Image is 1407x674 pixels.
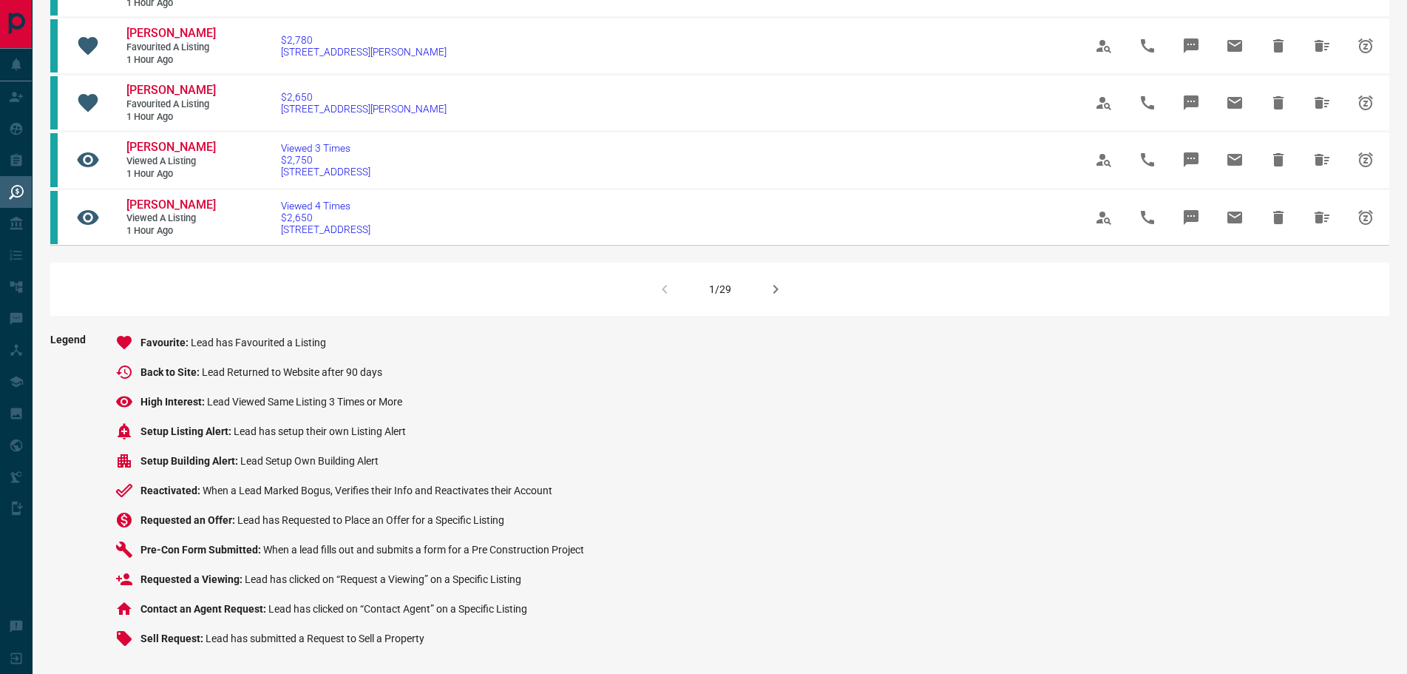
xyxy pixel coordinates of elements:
[281,34,447,46] span: $2,780
[281,223,370,235] span: [STREET_ADDRESS]
[281,212,370,223] span: $2,650
[234,425,406,437] span: Lead has setup their own Listing Alert
[206,633,424,644] span: Lead has submitted a Request to Sell a Property
[126,83,215,98] a: [PERSON_NAME]
[140,514,237,526] span: Requested an Offer
[50,133,58,186] div: condos.ca
[1217,85,1252,121] span: Email
[240,455,379,467] span: Lead Setup Own Building Alert
[281,142,370,178] a: Viewed 3 Times$2,750[STREET_ADDRESS]
[1348,200,1383,235] span: Snooze
[1130,142,1165,178] span: Call
[126,155,215,168] span: Viewed a Listing
[281,200,370,235] a: Viewed 4 Times$2,650[STREET_ADDRESS]
[1217,142,1252,178] span: Email
[268,603,527,615] span: Lead has clicked on “Contact Agent” on a Specific Listing
[50,334,86,659] span: Legend
[281,166,370,178] span: [STREET_ADDRESS]
[1086,28,1122,64] span: View Profile
[1173,28,1209,64] span: Message
[126,198,215,213] a: [PERSON_NAME]
[1086,85,1122,121] span: View Profile
[1304,85,1340,121] span: Hide All from Gurleen Kaur
[1130,200,1165,235] span: Call
[263,544,584,556] span: When a lead fills out and submits a form for a Pre Construction Project
[140,485,203,496] span: Reactivated
[1348,28,1383,64] span: Snooze
[1086,142,1122,178] span: View Profile
[1086,200,1122,235] span: View Profile
[140,455,240,467] span: Setup Building Alert
[140,366,202,378] span: Back to Site
[281,91,447,103] span: $2,650
[126,198,216,212] span: [PERSON_NAME]
[1261,85,1296,121] span: Hide
[207,396,402,408] span: Lead Viewed Same Listing 3 Times or More
[1348,85,1383,121] span: Snooze
[1217,200,1252,235] span: Email
[126,41,215,54] span: Favourited a Listing
[126,111,215,124] span: 1 hour ago
[191,337,326,348] span: Lead has Favourited a Listing
[1130,85,1165,121] span: Call
[281,142,370,154] span: Viewed 3 Times
[1261,142,1296,178] span: Hide
[1261,28,1296,64] span: Hide
[709,283,731,295] div: 1/29
[1348,142,1383,178] span: Snooze
[126,225,215,237] span: 1 hour ago
[1304,28,1340,64] span: Hide All from Gurleen Kaur
[202,366,382,378] span: Lead Returned to Website after 90 days
[281,154,370,166] span: $2,750
[126,83,216,97] span: [PERSON_NAME]
[126,140,216,154] span: [PERSON_NAME]
[140,573,245,585] span: Requested a Viewing
[203,485,552,496] span: When a Lead Marked Bogus, Verifies their Info and Reactivates their Account
[126,168,215,181] span: 1 hour ago
[1173,200,1209,235] span: Message
[126,54,215,67] span: 1 hour ago
[1130,28,1165,64] span: Call
[1304,200,1340,235] span: Hide All from Gurleen Kaur
[50,19,58,73] div: condos.ca
[281,34,447,58] a: $2,780[STREET_ADDRESS][PERSON_NAME]
[281,91,447,115] a: $2,650[STREET_ADDRESS][PERSON_NAME]
[50,191,58,244] div: condos.ca
[140,396,207,408] span: High Interest
[1304,142,1340,178] span: Hide All from Gurleen Kaur
[140,425,234,437] span: Setup Listing Alert
[126,140,215,155] a: [PERSON_NAME]
[126,26,215,41] a: [PERSON_NAME]
[281,46,447,58] span: [STREET_ADDRESS][PERSON_NAME]
[281,200,370,212] span: Viewed 4 Times
[245,573,521,585] span: Lead has clicked on “Request a Viewing” on a Specific Listing
[50,76,58,129] div: condos.ca
[140,337,191,348] span: Favourite
[126,98,215,111] span: Favourited a Listing
[281,103,447,115] span: [STREET_ADDRESS][PERSON_NAME]
[140,544,263,556] span: Pre-Con Form Submitted
[1173,142,1209,178] span: Message
[1173,85,1209,121] span: Message
[140,603,268,615] span: Contact an Agent Request
[1261,200,1296,235] span: Hide
[126,212,215,225] span: Viewed a Listing
[1217,28,1252,64] span: Email
[140,633,206,644] span: Sell Request
[126,26,216,40] span: [PERSON_NAME]
[237,514,504,526] span: Lead has Requested to Place an Offer for a Specific Listing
